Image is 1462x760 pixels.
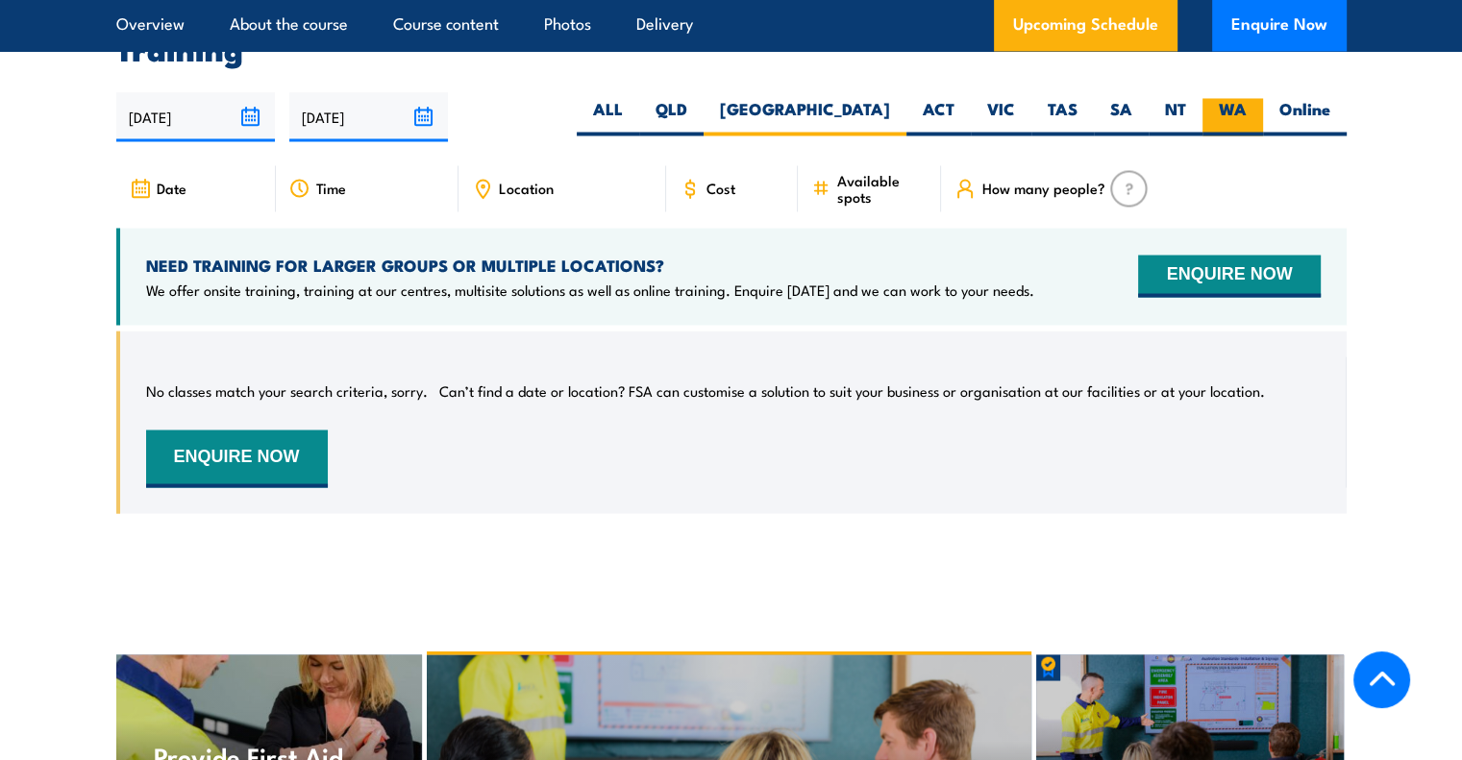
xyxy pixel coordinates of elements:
[146,280,1034,299] p: We offer onsite training, training at our centres, multisite solutions as well as online training...
[116,8,1347,61] h2: UPCOMING SCHEDULE FOR - "QLD Health & Safety Representative Initial 5 Day Training"
[1031,98,1094,135] label: TAS
[439,380,1265,400] p: Can’t find a date or location? FSA can customise a solution to suit your business or organisation...
[499,180,554,196] span: Location
[971,98,1031,135] label: VIC
[981,180,1104,196] span: How many people?
[316,180,346,196] span: Time
[706,180,735,196] span: Cost
[1202,98,1263,135] label: WA
[577,98,639,135] label: ALL
[146,254,1034,275] h4: NEED TRAINING FOR LARGER GROUPS OR MULTIPLE LOCATIONS?
[906,98,971,135] label: ACT
[1138,255,1320,297] button: ENQUIRE NOW
[836,172,928,205] span: Available spots
[704,98,906,135] label: [GEOGRAPHIC_DATA]
[1149,98,1202,135] label: NT
[1263,98,1347,135] label: Online
[157,180,186,196] span: Date
[146,380,428,400] p: No classes match your search criteria, sorry.
[116,92,275,141] input: From date
[639,98,704,135] label: QLD
[289,92,448,141] input: To date
[1094,98,1149,135] label: SA
[146,429,328,487] button: ENQUIRE NOW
